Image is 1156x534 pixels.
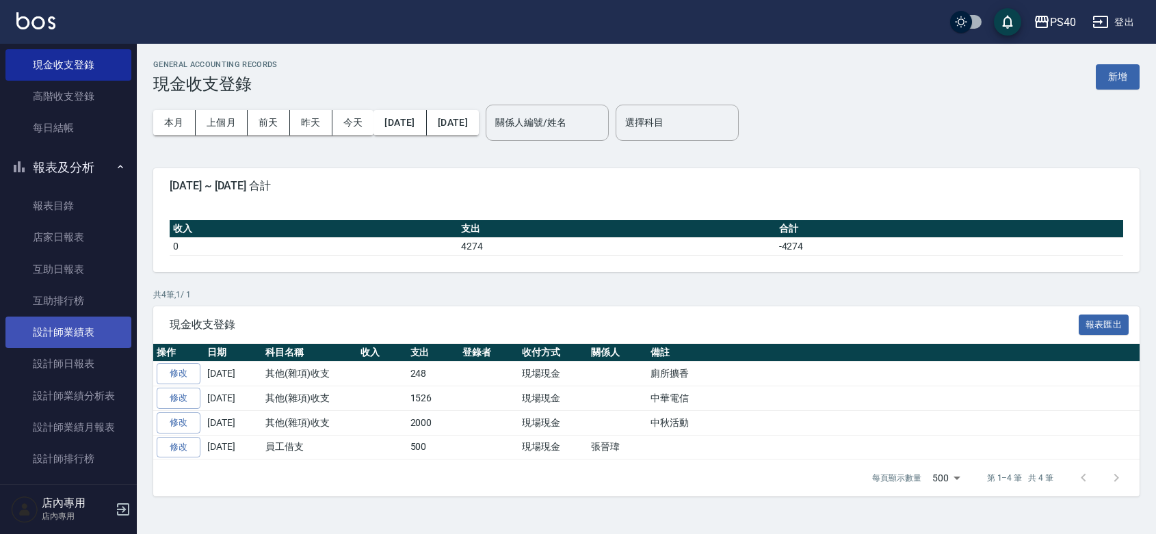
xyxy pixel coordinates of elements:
p: 第 1–4 筆 共 4 筆 [987,472,1053,484]
td: [DATE] [204,410,262,435]
a: 設計師業績分析表 [5,380,131,412]
p: 共 4 筆, 1 / 1 [153,289,1140,301]
h3: 現金收支登錄 [153,75,278,94]
h5: 店內專用 [42,496,111,510]
div: 500 [927,459,965,496]
button: 今天 [332,110,374,135]
button: 登出 [1087,10,1140,35]
a: 每日結帳 [5,112,131,144]
button: 昨天 [290,110,332,135]
td: 248 [407,362,460,386]
a: 修改 [157,437,200,458]
th: 收入 [170,220,458,238]
th: 科目名稱 [262,344,357,362]
td: 廁所擴香 [647,362,1140,386]
th: 登錄者 [459,344,518,362]
span: [DATE] ~ [DATE] 合計 [170,179,1123,193]
p: 每頁顯示數量 [872,472,921,484]
a: 修改 [157,388,200,409]
th: 備註 [647,344,1140,362]
th: 支出 [458,220,775,238]
button: 上個月 [196,110,248,135]
p: 店內專用 [42,510,111,522]
a: 互助日報表 [5,254,131,285]
td: [DATE] [204,362,262,386]
td: 現場現金 [518,410,588,435]
td: 其他(雜項)收支 [262,386,357,411]
td: [DATE] [204,386,262,411]
a: 高階收支登錄 [5,81,131,112]
div: PS40 [1050,14,1076,31]
a: 設計師業績月報表 [5,412,131,443]
button: 本月 [153,110,196,135]
td: 1526 [407,386,460,411]
h2: GENERAL ACCOUNTING RECORDS [153,60,278,69]
td: 現場現金 [518,362,588,386]
th: 收付方式 [518,344,588,362]
button: [DATE] [373,110,426,135]
a: 設計師日報表 [5,348,131,379]
td: 現場現金 [518,386,588,411]
td: 0 [170,237,458,255]
a: 設計師業績表 [5,317,131,348]
a: 互助排行榜 [5,285,131,317]
td: 500 [407,435,460,459]
td: 4274 [458,237,775,255]
a: 報表匯出 [1079,317,1129,330]
td: 其他(雜項)收支 [262,362,357,386]
td: 中華電信 [647,386,1140,411]
th: 收入 [357,344,407,362]
td: -4274 [776,237,1123,255]
a: 報表目錄 [5,190,131,222]
td: 中秋活動 [647,410,1140,435]
img: Logo [16,12,55,29]
td: 員工借支 [262,435,357,459]
td: 其他(雜項)收支 [262,410,357,435]
button: save [994,8,1021,36]
img: Person [11,496,38,523]
a: 新增 [1096,70,1140,83]
button: 報表及分析 [5,150,131,185]
span: 現金收支登錄 [170,318,1079,332]
th: 日期 [204,344,262,362]
button: 報表匯出 [1079,315,1129,336]
th: 合計 [776,220,1123,238]
a: 現金收支登錄 [5,49,131,81]
a: 設計師排行榜 [5,443,131,475]
button: 前天 [248,110,290,135]
td: [DATE] [204,435,262,459]
a: 服務扣項明細表 [5,475,131,506]
th: 關係人 [588,344,647,362]
button: PS40 [1028,8,1081,36]
td: 2000 [407,410,460,435]
td: 現場現金 [518,435,588,459]
button: 新增 [1096,64,1140,90]
td: 張晉瑋 [588,435,647,459]
a: 修改 [157,412,200,433]
button: [DATE] [427,110,479,135]
th: 支出 [407,344,460,362]
a: 修改 [157,363,200,384]
a: 店家日報表 [5,222,131,253]
th: 操作 [153,344,204,362]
